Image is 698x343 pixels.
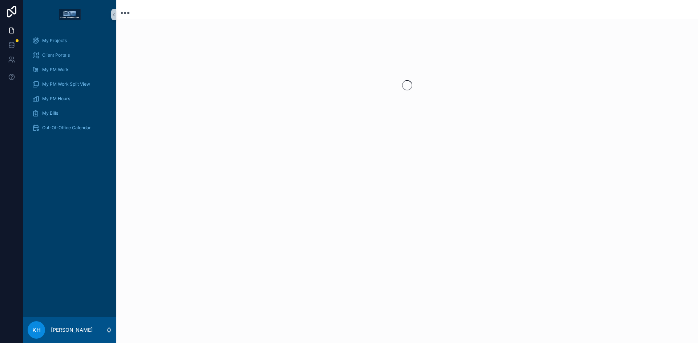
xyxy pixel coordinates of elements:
[28,121,112,134] a: Out-Of-Office Calendar
[28,63,112,76] a: My PM Work
[42,96,70,102] span: My PM Hours
[42,52,70,58] span: Client Portals
[42,67,69,73] span: My PM Work
[28,34,112,47] a: My Projects
[42,38,67,44] span: My Projects
[28,92,112,105] a: My PM Hours
[32,326,41,334] span: KH
[28,49,112,62] a: Client Portals
[42,110,58,116] span: My Bills
[51,326,93,334] p: [PERSON_NAME]
[42,125,91,131] span: Out-Of-Office Calendar
[23,29,116,317] div: scrollable content
[42,81,90,87] span: My PM Work Split View
[28,107,112,120] a: My Bills
[59,9,81,20] img: App logo
[28,78,112,91] a: My PM Work Split View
